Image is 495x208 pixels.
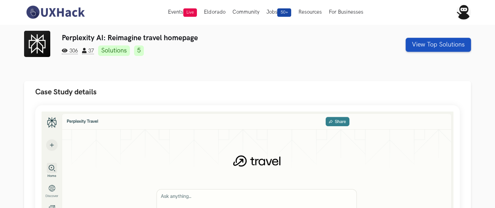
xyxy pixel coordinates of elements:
img: Perplexity AI logo [24,31,50,57]
button: View Top Solutions [406,38,471,52]
span: Live [183,8,197,17]
span: Case Study details [35,87,97,97]
img: Your profile pic [456,5,471,20]
span: 50+ [277,8,291,17]
h3: Perplexity AI: Reimagine travel homepage [62,34,357,42]
button: Case Study details [24,81,471,103]
a: Solutions [98,45,130,56]
a: 5 [134,45,144,56]
span: 306 [62,48,78,54]
img: UXHack-logo.png [24,5,86,20]
span: 37 [82,48,94,54]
